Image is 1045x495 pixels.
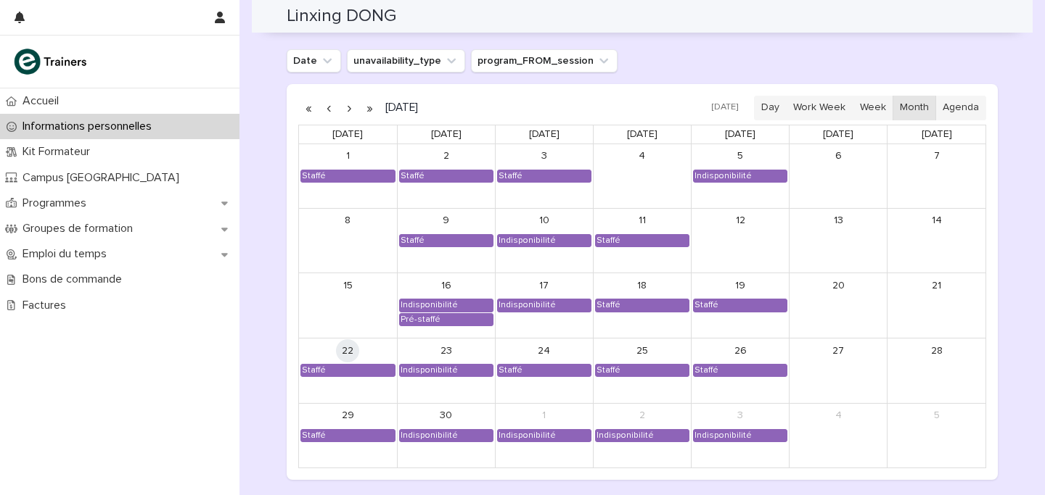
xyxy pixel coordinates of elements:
div: Staffé [301,170,327,182]
div: Staffé [596,365,621,376]
a: September 21, 2025 [925,274,948,297]
div: Indisponibilité [400,299,459,311]
button: Agenda [935,96,986,120]
td: September 30, 2025 [397,403,495,467]
a: September 24, 2025 [533,339,556,362]
p: Kit Formateur [17,145,102,159]
td: October 5, 2025 [888,403,985,467]
button: unavailability_type [347,49,465,72]
td: September 14, 2025 [888,208,985,273]
a: September 22, 2025 [336,339,359,362]
a: September 6, 2025 [827,145,850,168]
a: Sunday [919,125,955,143]
p: Informations personnelles [17,120,163,133]
a: September 4, 2025 [631,145,654,168]
p: Factures [17,299,78,312]
a: September 23, 2025 [435,339,458,362]
div: Indisponibilité [400,365,459,376]
a: September 17, 2025 [533,274,556,297]
a: September 16, 2025 [435,274,458,297]
a: September 3, 2025 [533,145,556,168]
div: Staffé [301,365,327,376]
td: September 21, 2025 [888,273,985,338]
div: Indisponibilité [694,430,753,441]
button: Previous year [298,96,319,120]
a: Thursday [624,125,660,143]
img: K0CqGN7SDeD6s4JG8KQk [12,47,91,76]
div: Staffé [596,299,621,311]
a: September 26, 2025 [729,339,752,362]
td: September 20, 2025 [790,273,888,338]
button: Date [287,49,341,72]
a: October 4, 2025 [827,404,850,428]
td: September 8, 2025 [299,208,397,273]
td: September 22, 2025 [299,338,397,404]
a: September 27, 2025 [827,339,850,362]
a: September 10, 2025 [533,209,556,233]
a: September 5, 2025 [729,145,752,168]
td: September 29, 2025 [299,403,397,467]
div: Indisponibilité [498,299,557,311]
h2: Linxing DONG [287,6,396,27]
p: Groupes de formation [17,222,144,236]
button: Next month [339,96,359,120]
p: Bons de commande [17,273,134,286]
td: September 15, 2025 [299,273,397,338]
a: September 13, 2025 [827,209,850,233]
a: September 7, 2025 [925,145,948,168]
a: Tuesday [428,125,464,143]
td: September 13, 2025 [790,208,888,273]
p: Campus [GEOGRAPHIC_DATA] [17,171,191,185]
div: Staffé [596,235,621,246]
td: September 26, 2025 [692,338,790,404]
td: September 4, 2025 [593,144,691,208]
div: Indisponibilité [498,235,557,246]
a: September 19, 2025 [729,274,752,297]
div: Indisponibilité [400,430,459,441]
a: September 14, 2025 [925,209,948,233]
h2: [DATE] [380,102,418,113]
a: September 2, 2025 [435,145,458,168]
td: September 16, 2025 [397,273,495,338]
td: September 17, 2025 [495,273,593,338]
a: September 30, 2025 [435,404,458,428]
div: Indisponibilité [694,170,753,182]
button: Work Week [786,96,853,120]
a: September 1, 2025 [336,145,359,168]
div: Staffé [400,235,425,246]
a: September 29, 2025 [336,404,359,428]
button: Day [754,96,787,120]
button: Previous month [319,96,339,120]
div: Staffé [694,365,719,376]
a: September 15, 2025 [336,274,359,297]
td: September 7, 2025 [888,144,985,208]
td: October 3, 2025 [692,403,790,467]
a: September 20, 2025 [827,274,850,297]
a: October 5, 2025 [925,404,948,428]
div: Indisponibilité [498,430,557,441]
a: Monday [329,125,366,143]
button: Week [852,96,893,120]
a: October 2, 2025 [631,404,654,428]
td: September 24, 2025 [495,338,593,404]
td: September 18, 2025 [593,273,691,338]
td: September 19, 2025 [692,273,790,338]
td: September 9, 2025 [397,208,495,273]
a: Wednesday [526,125,562,143]
a: October 1, 2025 [533,404,556,428]
td: September 1, 2025 [299,144,397,208]
td: September 6, 2025 [790,144,888,208]
button: Next year [359,96,380,120]
a: September 28, 2025 [925,339,948,362]
td: September 28, 2025 [888,338,985,404]
td: September 2, 2025 [397,144,495,208]
div: Staffé [301,430,327,441]
td: October 4, 2025 [790,403,888,467]
p: Programmes [17,196,98,210]
div: Indisponibilité [596,430,655,441]
div: Staffé [498,170,523,182]
td: September 11, 2025 [593,208,691,273]
td: October 1, 2025 [495,403,593,467]
td: October 2, 2025 [593,403,691,467]
a: October 3, 2025 [729,404,752,428]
